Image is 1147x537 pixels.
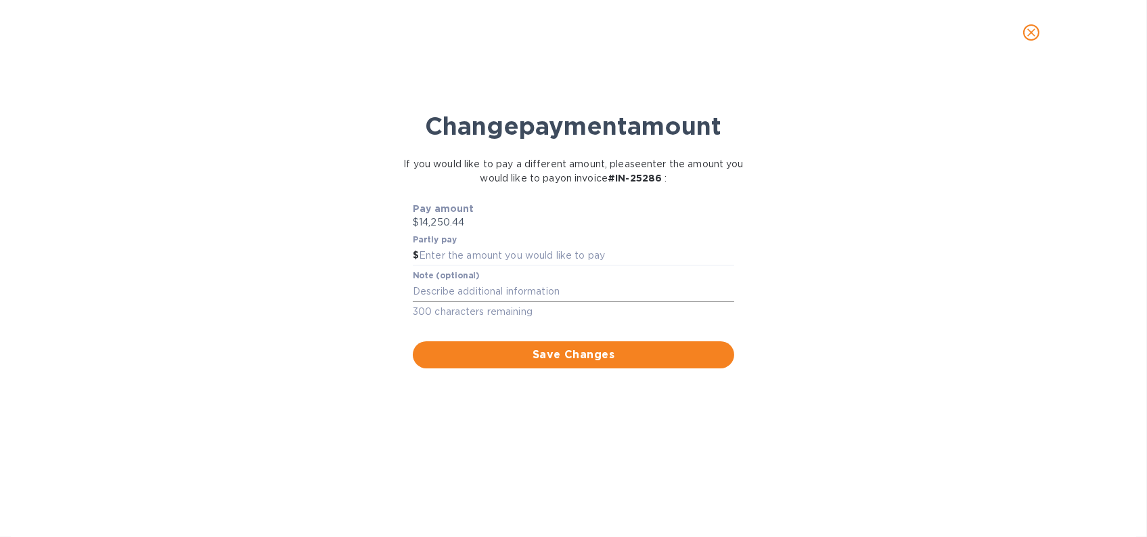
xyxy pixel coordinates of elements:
p: $14,250.44 [413,215,734,230]
span: Save Changes [424,347,723,363]
b: Change payment amount [426,111,722,141]
button: close [1015,16,1048,49]
input: Enter the amount you would like to pay [419,246,734,266]
button: Save Changes [413,341,734,368]
p: If you would like to pay a different amount, please enter the amount you would like to pay on inv... [397,157,751,186]
label: Partly pay [413,236,457,244]
div: $ [413,246,419,266]
label: Note (optional) [413,272,479,280]
b: Pay amount [413,203,474,214]
p: 300 characters remaining [413,304,734,320]
b: # IN-25286 [608,173,662,184]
